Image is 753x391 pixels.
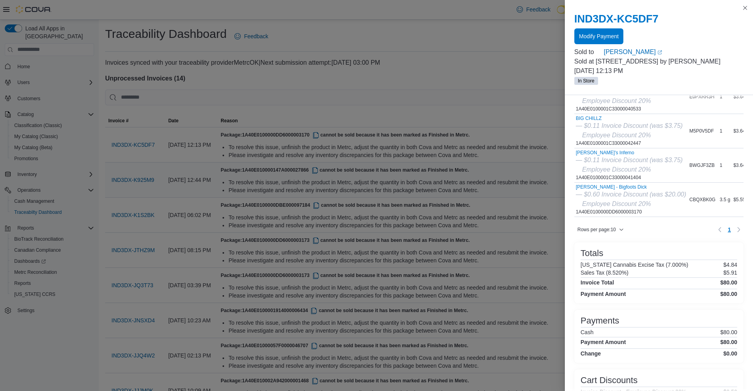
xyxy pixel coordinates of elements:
[581,279,614,286] h4: Invoice Total
[725,223,734,236] button: Page 1 of 1
[576,116,683,146] div: 1A40E0100001C33000042447
[725,223,734,236] ul: Pagination for table: MemoryTable from EuiInMemoryTable
[576,121,683,131] div: — $0.11 Invoice Discount (was $3.75)
[582,132,651,138] i: Employee Discount 20%
[576,116,683,121] button: BIG CHILLZ
[576,150,683,155] button: [PERSON_NAME]'s Inferno
[574,66,744,76] p: [DATE] 12:13 PM
[582,97,651,104] i: Employee Discount 20%
[581,376,638,385] h3: Cart Discounts
[689,162,715,168] span: BWGJF3ZB
[723,350,737,357] h4: $0.00
[579,32,619,40] span: Modify Payment
[581,291,626,297] h4: Payment Amount
[576,155,683,165] div: — $0.11 Invoice Discount (was $3.75)
[604,47,744,57] a: [PERSON_NAME]External link
[720,339,737,345] h4: $80.00
[582,200,651,207] i: Employee Discount 20%
[581,316,619,326] h3: Payments
[718,126,732,136] div: 1
[574,28,623,44] button: Modify Payment
[578,77,594,84] span: In Store
[581,262,688,268] h6: [US_STATE] Cannabis Excise Tax (7.000%)
[718,195,732,204] div: 3.5 g
[723,269,737,276] p: $5.91
[720,329,737,335] p: $80.00
[689,196,715,203] span: CBQXBK0G
[576,190,686,199] div: — $0.60 Invoice Discount (was $20.00)
[720,279,737,286] h4: $80.00
[576,184,686,190] button: [PERSON_NAME] - Bigfoots Dick
[576,81,683,112] div: 1A40E0100001C33000040533
[574,225,627,234] button: Rows per page:10
[715,223,744,236] nav: Pagination for table: MemoryTable from EuiInMemoryTable
[734,225,744,234] button: Next page
[715,225,725,234] button: Previous page
[732,161,751,170] div: $3.64
[576,150,683,181] div: 1A40E0100001C33000041404
[574,47,602,57] div: Sold to
[582,166,651,173] i: Employee Discount 20%
[740,3,750,13] button: Close this dialog
[718,92,732,101] div: 1
[574,57,744,66] p: Sold at [STREET_ADDRESS] by [PERSON_NAME]
[574,77,598,85] span: In Store
[689,94,714,100] span: E0PXRR3H
[723,262,737,268] p: $4.84
[577,226,616,233] span: Rows per page : 10
[732,126,751,136] div: $3.64
[689,128,714,134] span: M5P0V5DF
[576,184,686,215] div: 1A40E0100000DD6000003170
[657,50,662,55] svg: External link
[728,226,731,234] span: 1
[581,269,628,276] h6: Sales Tax (8.520%)
[581,249,603,258] h3: Totals
[732,195,751,204] div: $5.55/g
[574,13,744,25] h2: IND3DX-KC5DF7
[581,339,626,345] h4: Payment Amount
[718,161,732,170] div: 1
[720,291,737,297] h4: $80.00
[732,92,751,101] div: $3.64
[581,350,601,357] h4: Change
[581,329,594,335] h6: Cash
